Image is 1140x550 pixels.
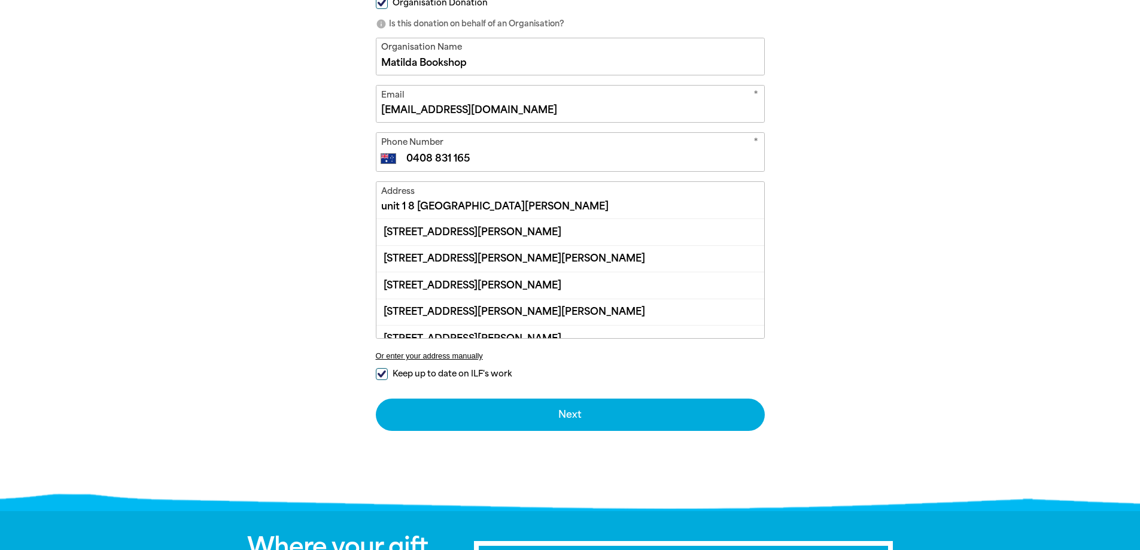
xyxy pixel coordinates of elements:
[376,325,764,351] div: [STREET_ADDRESS][PERSON_NAME]
[376,18,765,30] p: Is this donation on behalf of an Organisation?
[376,272,764,298] div: [STREET_ADDRESS][PERSON_NAME]
[376,299,764,325] div: [STREET_ADDRESS][PERSON_NAME][PERSON_NAME]
[376,399,765,431] button: Next
[376,219,764,245] div: [STREET_ADDRESS][PERSON_NAME]
[393,368,512,379] span: Keep up to date on ILF's work
[376,19,387,29] i: info
[376,245,764,272] div: [STREET_ADDRESS][PERSON_NAME][PERSON_NAME]
[376,368,388,380] input: Keep up to date on ILF's work
[753,136,758,151] i: Required
[376,351,765,360] button: Or enter your address manually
